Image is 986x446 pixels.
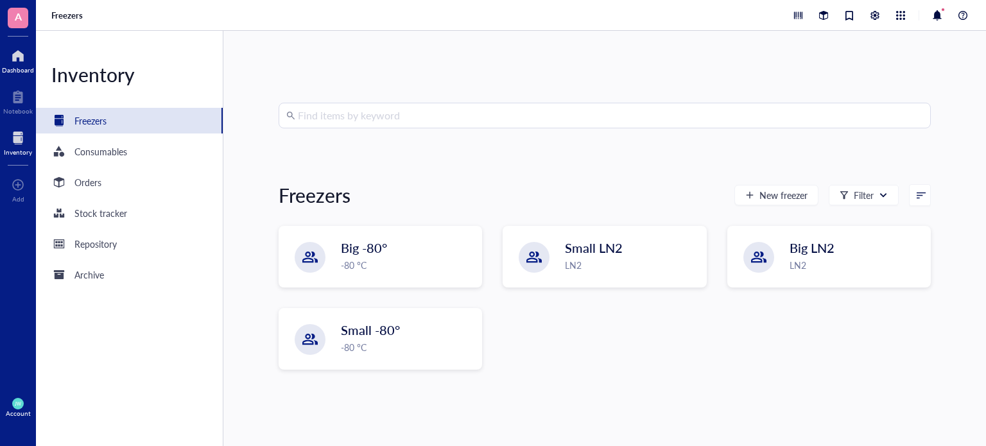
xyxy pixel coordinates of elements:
a: Inventory [4,128,32,156]
span: New freezer [759,190,808,200]
a: Freezers [51,10,85,21]
div: Archive [74,268,104,282]
div: Stock tracker [74,206,127,220]
span: JW [15,401,21,406]
button: New freezer [734,185,818,205]
div: Dashboard [2,66,34,74]
a: Orders [36,169,223,195]
a: Stock tracker [36,200,223,226]
div: Account [6,409,31,417]
span: Big LN2 [790,239,835,257]
span: Small -80° [341,321,400,339]
div: LN2 [790,258,922,272]
div: Inventory [4,148,32,156]
div: Inventory [36,62,223,87]
a: Notebook [3,87,33,115]
a: Consumables [36,139,223,164]
a: Dashboard [2,46,34,74]
a: Archive [36,262,223,287]
div: -80 °C [341,258,474,272]
div: Orders [74,175,101,189]
a: Repository [36,231,223,257]
span: A [15,8,22,24]
span: Small LN2 [565,239,623,257]
span: Big -80° [341,239,387,257]
div: Notebook [3,107,33,115]
div: LN2 [565,258,698,272]
div: Freezers [279,182,350,208]
div: Repository [74,237,117,251]
div: Filter [854,188,874,202]
div: -80 °C [341,340,474,354]
div: Consumables [74,144,127,159]
div: Freezers [74,114,107,128]
a: Freezers [36,108,223,133]
div: Add [12,195,24,203]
